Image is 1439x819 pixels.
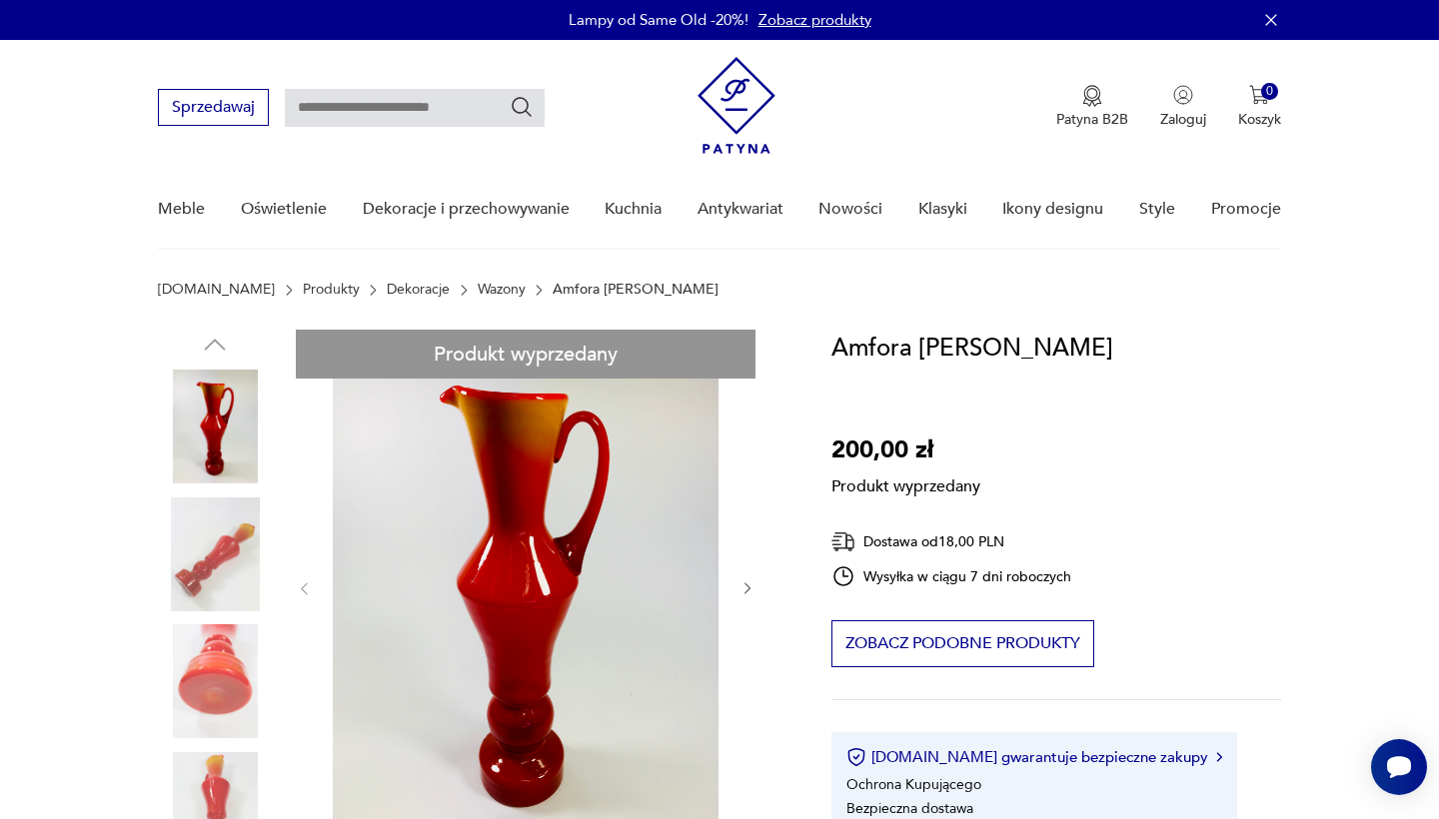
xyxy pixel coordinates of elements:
[1216,752,1222,762] img: Ikona strzałki w prawo
[818,171,882,248] a: Nowości
[831,564,1071,588] div: Wysyłka w ciągu 7 dni roboczych
[363,171,570,248] a: Dekoracje i przechowywanie
[698,57,775,154] img: Patyna - sklep z meblami i dekoracjami vintage
[846,799,973,818] li: Bezpieczna dostawa
[1082,85,1102,107] img: Ikona medalu
[1211,171,1281,248] a: Promocje
[831,529,1071,554] div: Dostawa od 18,00 PLN
[158,89,269,126] button: Sprzedawaj
[1056,85,1128,129] button: Patyna B2B
[831,469,980,497] p: Produkt wyprzedany
[831,431,980,469] p: 200,00 zł
[1002,171,1103,248] a: Ikony designu
[1173,85,1193,105] img: Ikonka użytkownika
[569,10,748,30] p: Lampy od Same Old -20%!
[1160,85,1206,129] button: Zaloguj
[1238,110,1281,129] p: Koszyk
[1371,739,1427,795] iframe: Smartsupp widget button
[846,775,981,794] li: Ochrona Kupującego
[758,10,871,30] a: Zobacz produkty
[831,620,1094,667] button: Zobacz podobne produkty
[1249,85,1269,105] img: Ikona koszyka
[158,102,269,116] a: Sprzedawaj
[846,747,866,767] img: Ikona certyfikatu
[1261,83,1278,100] div: 0
[698,171,783,248] a: Antykwariat
[831,529,855,554] img: Ikona dostawy
[1139,171,1175,248] a: Style
[918,171,967,248] a: Klasyki
[1056,85,1128,129] a: Ikona medaluPatyna B2B
[1160,110,1206,129] p: Zaloguj
[303,282,360,298] a: Produkty
[158,171,205,248] a: Meble
[478,282,526,298] a: Wazony
[553,282,719,298] p: Amfora [PERSON_NAME]
[158,282,275,298] a: [DOMAIN_NAME]
[831,330,1113,368] h1: Amfora [PERSON_NAME]
[1238,85,1281,129] button: 0Koszyk
[387,282,450,298] a: Dekoracje
[846,747,1221,767] button: [DOMAIN_NAME] gwarantuje bezpieczne zakupy
[605,171,662,248] a: Kuchnia
[510,95,534,119] button: Szukaj
[241,171,327,248] a: Oświetlenie
[1056,110,1128,129] p: Patyna B2B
